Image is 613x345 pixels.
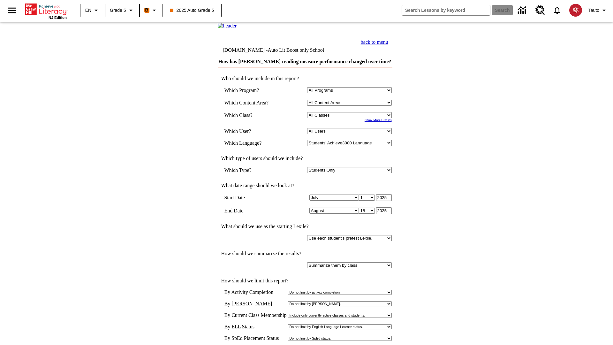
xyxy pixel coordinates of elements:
span: B [145,6,148,14]
button: Select a new avatar [565,2,586,19]
td: By SpEd Placement Status [224,335,286,341]
input: search field [402,5,490,15]
span: Grade 5 [110,7,126,14]
td: Which Class? [224,112,280,118]
td: Which User? [224,128,280,134]
a: Data Center [514,2,532,19]
td: End Date [224,207,280,214]
td: What should we use as the starting Lexile? [218,224,391,229]
button: Grade: Grade 5, Select a grade [107,4,137,16]
td: How should we limit this report? [218,278,391,284]
td: Which Type? [224,167,280,173]
button: Language: EN, Select a language [82,4,103,16]
td: Which Program? [224,87,280,93]
td: What date range should we look at? [218,183,391,188]
td: By Activity Completion [224,289,286,295]
td: Which type of users should we include? [218,156,391,161]
nobr: Which Content Area? [224,100,269,105]
div: Home [25,2,67,19]
td: How should we summarize the results? [218,251,391,257]
span: EN [85,7,91,14]
a: Resource Center, Will open in new tab [532,2,549,19]
td: [DOMAIN_NAME] - [223,47,324,53]
img: header [218,23,237,29]
td: By ELL Status [224,324,286,330]
td: Which Language? [224,140,280,146]
span: NJ Edition [49,16,67,19]
nobr: Auto Lit Boost only School [268,47,324,53]
a: Show More Classes [365,118,392,122]
span: 2025 Auto Grade 5 [170,7,214,14]
a: How has [PERSON_NAME] reading measure performance changed over time? [218,59,391,64]
td: By [PERSON_NAME] [224,301,286,307]
button: Boost Class color is orange. Change class color [142,4,161,16]
img: avatar image [569,4,582,17]
span: Tauto [588,7,599,14]
td: Who should we include in this report? [218,76,391,81]
button: Open side menu [3,1,21,20]
button: Profile/Settings [586,4,610,16]
td: Start Date [224,194,280,201]
a: back to menu [361,39,388,45]
td: By Current Class Membership [224,312,286,318]
a: Notifications [549,2,565,19]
